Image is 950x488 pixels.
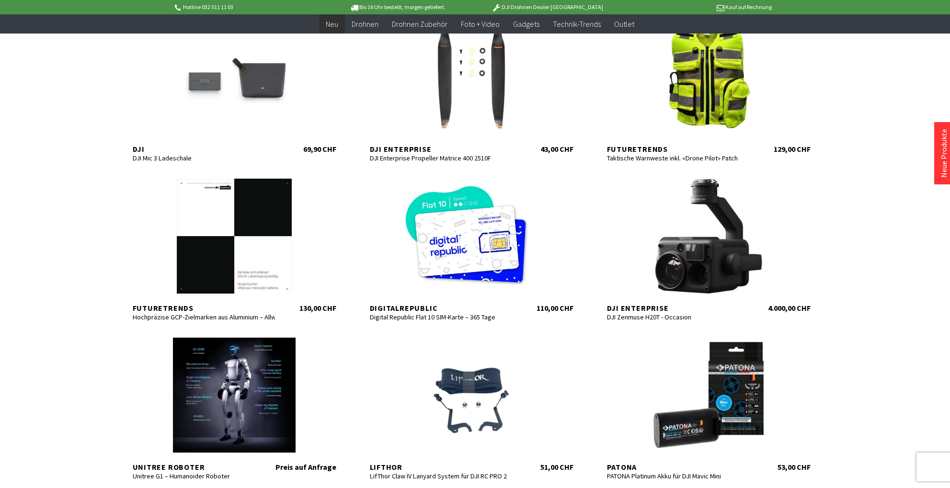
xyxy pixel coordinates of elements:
[778,462,811,472] div: 53,00 CHF
[370,154,513,162] div: DJI Enterprise Propeller Matrice 400 2510F
[540,462,573,472] div: 51,00 CHF
[454,14,506,34] a: Foto + Video
[385,14,454,34] a: Drohnen Zubehör
[323,1,472,13] p: Bis 16 Uhr bestellt, morgen geliefert.
[540,144,573,154] div: 43,00 CHF
[123,20,346,154] a: DJI DJI Mic 3 Ladeschale 69,90 CHF
[133,462,275,472] div: Unitree Roboter
[370,144,513,154] div: DJI Enterprise
[133,303,275,313] div: Futuretrends
[461,19,500,29] span: Foto + Video
[370,313,513,321] div: Digital Republic Flat 10 SIM-Karte – 365 Tage
[370,303,513,313] div: digitalrepublic
[133,154,275,162] div: DJI Mic 3 Ladeschale
[360,179,583,313] a: digitalrepublic Digital Republic Flat 10 SIM-Karte – 365 Tage 110,00 CHF
[370,472,513,480] div: LifThor Claw IV Lanyard System für DJI RC PRO 2
[392,19,447,29] span: Drohnen Zubehör
[607,313,750,321] div: DJI Zenmuse H20T - Occasion
[622,1,772,13] p: Kauf auf Rechnung
[472,1,622,13] p: DJI Drohnen Dealer [GEOGRAPHIC_DATA]
[607,472,750,480] div: PATONA Platinum Akku für DJI Mavic Mini
[123,179,346,313] a: Futuretrends Hochpräzise GCP-Zielmarken aus Aluminium – Allwetter & Drohnen-kompatibel 130,00 CHF
[173,1,323,13] p: Hotline 032 511 11 03
[506,14,546,34] a: Gadgets
[607,462,750,472] div: Patona
[123,338,346,472] a: Unitree Roboter Unitree G1 – Humanoider Roboter Preis auf Anfrage
[768,303,811,313] div: 4.000,00 CHF
[319,14,345,34] a: Neu
[939,129,949,178] a: Neue Produkte
[597,338,820,472] a: Patona PATONA Platinum Akku für DJI Mavic Mini 53,00 CHF
[133,144,275,154] div: DJI
[352,19,378,29] span: Drohnen
[133,472,275,480] div: Unitree G1 – Humanoider Roboter
[360,20,583,154] a: DJI Enterprise DJI Enterprise Propeller Matrice 400 2510F 43,00 CHF
[360,338,583,472] a: Lifthor LifThor Claw IV Lanyard System für DJI RC PRO 2 51,00 CHF
[275,462,336,472] div: Preis auf Anfrage
[546,14,607,34] a: Technik-Trends
[303,144,336,154] div: 69,90 CHF
[370,462,513,472] div: Lifthor
[607,303,750,313] div: DJI Enterprise
[345,14,385,34] a: Drohnen
[537,303,573,313] div: 110,00 CHF
[597,20,820,154] a: Futuretrends Taktische Warnweste inkl. «Drone Pilot» Patch 129,00 CHF
[597,179,820,313] a: DJI Enterprise DJI Zenmuse H20T - Occasion 4.000,00 CHF
[614,19,634,29] span: Outlet
[607,154,750,162] div: Taktische Warnweste inkl. «Drone Pilot» Patch
[299,303,336,313] div: 130,00 CHF
[326,19,338,29] span: Neu
[607,14,641,34] a: Outlet
[133,313,275,321] div: Hochpräzise GCP-Zielmarken aus Aluminium – Allwetter & Drohnen-kompatibel
[513,19,539,29] span: Gadgets
[553,19,601,29] span: Technik-Trends
[774,144,811,154] div: 129,00 CHF
[607,144,750,154] div: Futuretrends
